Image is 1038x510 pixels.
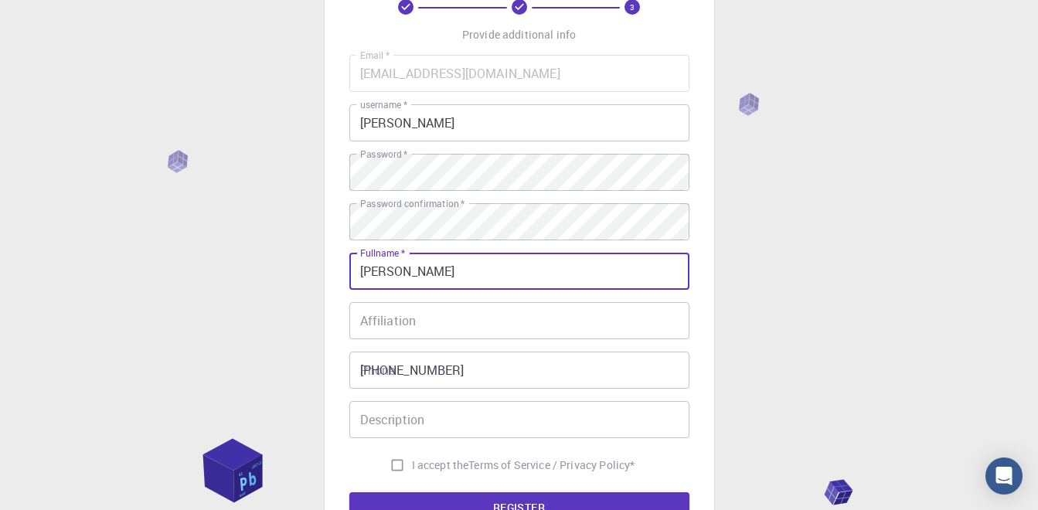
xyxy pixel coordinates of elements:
label: Fullname [360,246,405,260]
div: Open Intercom Messenger [985,457,1023,495]
p: Terms of Service / Privacy Policy * [468,457,635,473]
label: Password [360,148,407,161]
label: Email [360,49,390,62]
span: I accept the [412,457,469,473]
p: Provide additional info [462,27,576,42]
text: 3 [630,2,635,12]
label: username [360,98,407,111]
a: Terms of Service / Privacy Policy* [468,457,635,473]
label: Password confirmation [360,197,465,210]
